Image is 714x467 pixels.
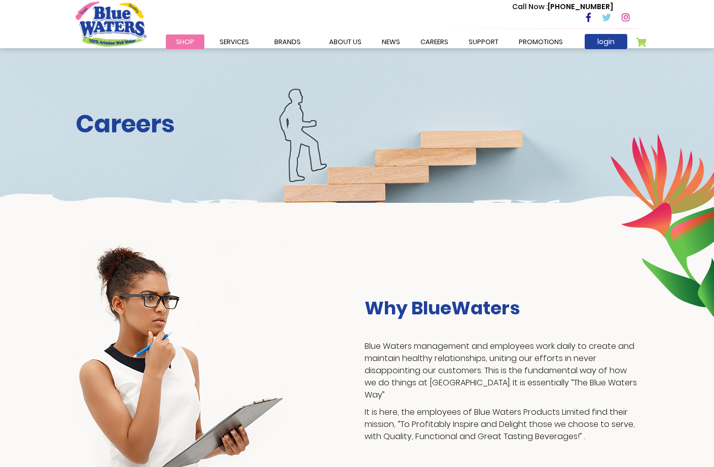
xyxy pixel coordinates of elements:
[610,133,714,317] img: career-intro-leaves.png
[176,37,194,47] span: Shop
[365,406,638,443] p: It is here, the employees of Blue Waters Products Limited find their mission, “To Profitably Insp...
[365,297,638,319] h3: Why BlueWaters
[319,34,372,49] a: about us
[372,34,410,49] a: News
[585,34,627,49] a: login
[76,110,638,139] h2: Careers
[458,34,509,49] a: support
[512,2,613,12] p: [PHONE_NUMBER]
[365,340,638,401] p: Blue Waters management and employees work daily to create and maintain healthy relationships, uni...
[410,34,458,49] a: careers
[509,34,573,49] a: Promotions
[274,37,301,47] span: Brands
[76,2,147,46] a: store logo
[512,2,548,12] span: Call Now :
[220,37,249,47] span: Services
